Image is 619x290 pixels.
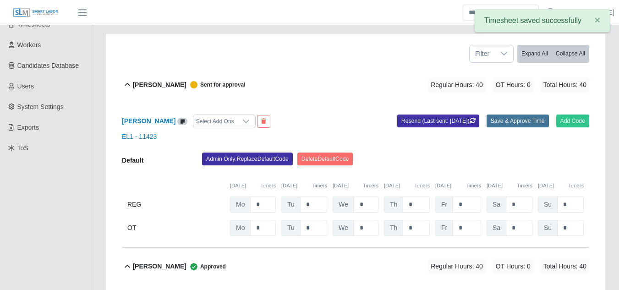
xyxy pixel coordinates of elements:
[414,182,430,190] button: Timers
[13,8,59,18] img: SLM Logo
[132,262,186,271] b: [PERSON_NAME]
[595,15,600,25] span: ×
[122,157,143,164] b: Default
[281,220,301,236] span: Tu
[333,197,354,213] span: We
[17,124,39,131] span: Exports
[186,81,246,88] span: Sent for approval
[562,8,614,17] a: [PERSON_NAME]
[257,115,270,128] button: End Worker & Remove from the Timesheet
[260,182,276,190] button: Timers
[487,182,532,190] div: [DATE]
[17,62,79,69] span: Candidates Database
[333,182,378,190] div: [DATE]
[538,197,558,213] span: Su
[475,9,610,32] div: Timesheet saved successfully
[363,182,378,190] button: Timers
[487,197,506,213] span: Sa
[541,77,589,93] span: Total Hours: 40
[122,117,175,125] a: [PERSON_NAME]
[463,5,539,21] input: Search
[384,220,403,236] span: Th
[281,197,301,213] span: Tu
[538,182,584,190] div: [DATE]
[230,220,251,236] span: Mo
[428,77,486,93] span: Regular Hours: 40
[397,115,479,127] button: Resend (Last sent: [DATE])
[435,182,481,190] div: [DATE]
[466,182,481,190] button: Timers
[541,259,589,274] span: Total Hours: 40
[517,182,532,190] button: Timers
[177,117,187,125] a: View/Edit Notes
[493,77,533,93] span: OT Hours: 0
[538,220,558,236] span: Su
[122,248,589,285] button: [PERSON_NAME] Approved Regular Hours: 40 OT Hours: 0 Total Hours: 40
[122,66,589,104] button: [PERSON_NAME] Sent for approval Regular Hours: 40 OT Hours: 0 Total Hours: 40
[17,103,64,110] span: System Settings
[127,197,225,213] div: REG
[435,197,453,213] span: Fr
[487,220,506,236] span: Sa
[132,80,186,90] b: [PERSON_NAME]
[193,115,237,128] div: Select Add Ons
[470,45,495,62] span: Filter
[517,45,589,63] div: bulk actions
[122,133,157,140] a: EL1 - 11423
[556,115,590,127] button: Add Code
[428,259,486,274] span: Regular Hours: 40
[493,259,533,274] span: OT Hours: 0
[17,41,41,49] span: Workers
[127,220,225,236] div: OT
[312,182,327,190] button: Timers
[435,220,453,236] span: Fr
[333,220,354,236] span: We
[568,182,584,190] button: Timers
[281,182,327,190] div: [DATE]
[487,115,549,127] button: Save & Approve Time
[17,144,28,152] span: ToS
[230,182,276,190] div: [DATE]
[384,182,430,190] div: [DATE]
[202,153,293,165] button: Admin Only:ReplaceDefaultCode
[230,197,251,213] span: Mo
[384,197,403,213] span: Th
[552,45,589,63] button: Collapse All
[297,153,353,165] button: DeleteDefaultCode
[186,262,226,271] span: Approved
[517,45,552,63] button: Expand All
[17,82,34,90] span: Users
